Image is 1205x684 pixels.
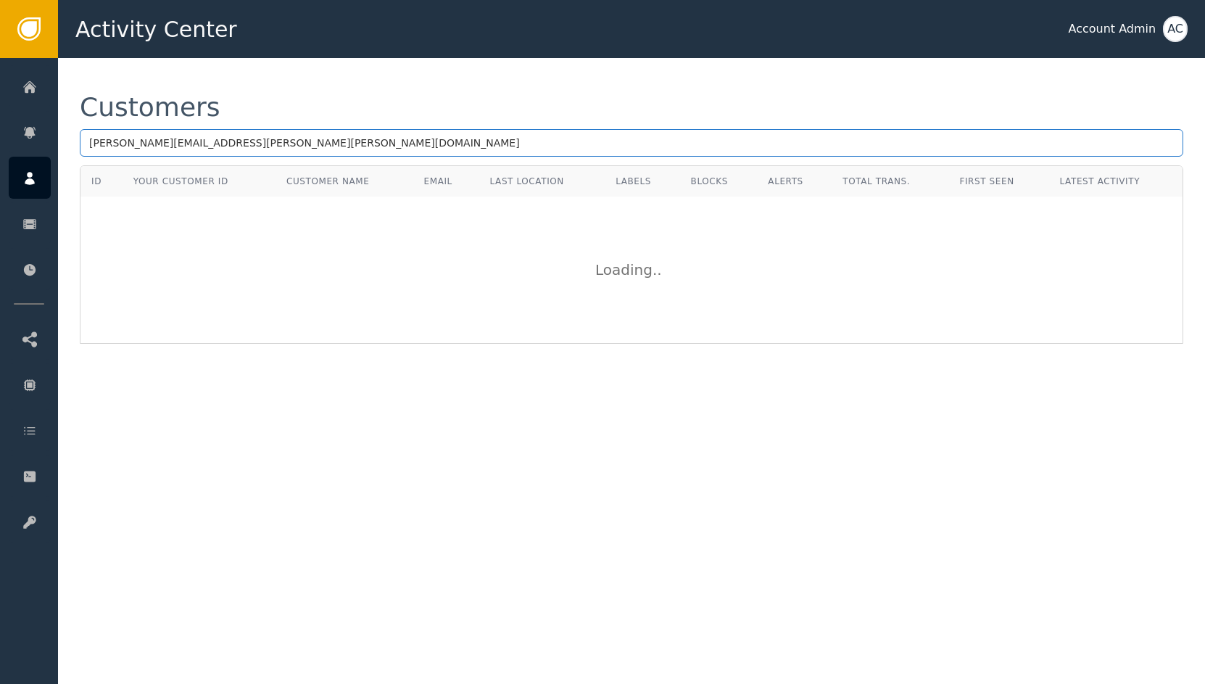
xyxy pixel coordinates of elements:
div: Total Trans. [842,175,937,188]
div: Customer Name [286,175,402,188]
div: Alerts [768,175,821,188]
button: AC [1163,16,1188,42]
div: Latest Activity [1060,175,1172,188]
div: ID [91,175,102,188]
div: Customers [80,94,220,120]
div: Loading .. [595,259,668,281]
div: Last Location [490,175,595,188]
input: Search by name, email, or ID [80,129,1183,157]
div: Account Admin [1068,20,1156,38]
span: Activity Center [75,13,237,46]
div: Email [424,175,468,188]
div: Your Customer ID [133,175,228,188]
div: Blocks [691,175,747,188]
div: First Seen [959,175,1038,188]
div: Labels [616,175,668,188]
